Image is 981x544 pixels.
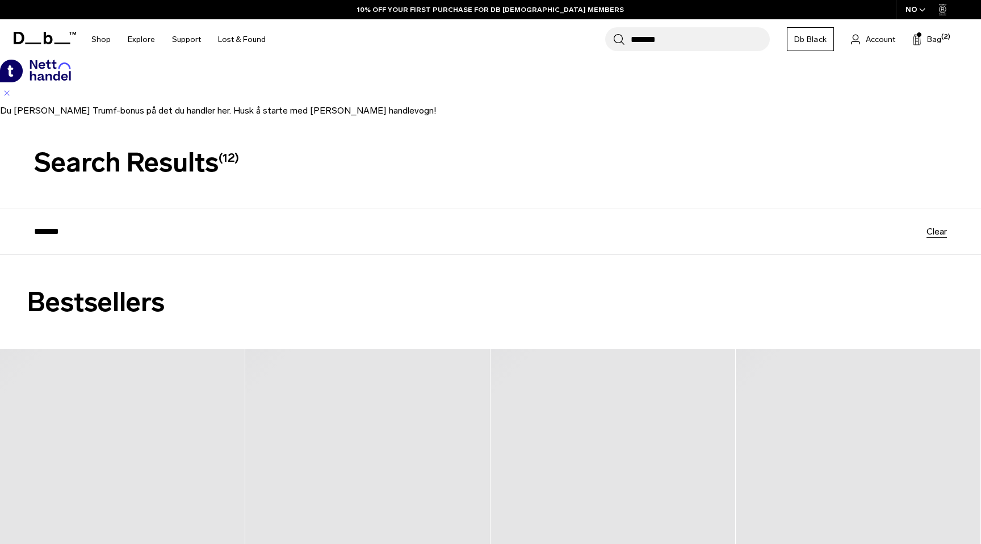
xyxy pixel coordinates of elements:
[941,32,950,42] span: (2)
[357,5,624,15] a: 10% OFF YOUR FIRST PURCHASE FOR DB [DEMOGRAPHIC_DATA] MEMBERS
[866,34,895,45] span: Account
[218,19,266,60] a: Lost & Found
[128,19,155,60] a: Explore
[34,147,239,178] span: Search Results
[927,227,947,236] button: Clear
[83,19,274,60] nav: Main Navigation
[787,27,834,51] a: Db Black
[172,19,201,60] a: Support
[27,282,954,323] h2: Bestsellers
[927,34,941,45] span: Bag
[912,32,941,46] button: Bag (2)
[851,32,895,46] a: Account
[219,150,239,165] span: (12)
[91,19,111,60] a: Shop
